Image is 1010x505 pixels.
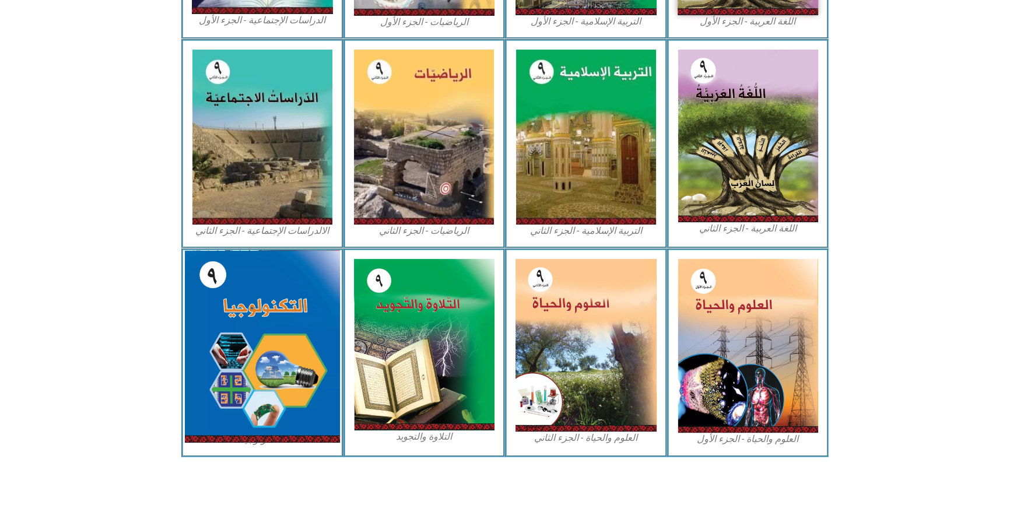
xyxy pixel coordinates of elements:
figcaption: اللغة العربية - الجزء الأول​ [678,15,819,28]
figcaption: التربية الإسلامية - الجزء الثاني [515,225,657,237]
figcaption: الرياضيات - الجزء الأول​ [354,16,495,29]
figcaption: الالدراسات الإجتماعية - الجزء الثاني [192,225,333,237]
figcaption: العلوم والحياة - الجزء الأول [678,433,819,446]
figcaption: العلوم والحياة - الجزء الثاني [515,432,657,444]
figcaption: اللغة العربية - الجزء الثاني [678,222,819,235]
figcaption: التربية الإسلامية - الجزء الأول [515,15,657,28]
figcaption: الدراسات الإجتماعية - الجزء الأول​ [192,14,333,27]
figcaption: الرياضيات - الجزء الثاني [354,225,495,237]
figcaption: التلاوة والتجويد [354,430,495,443]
